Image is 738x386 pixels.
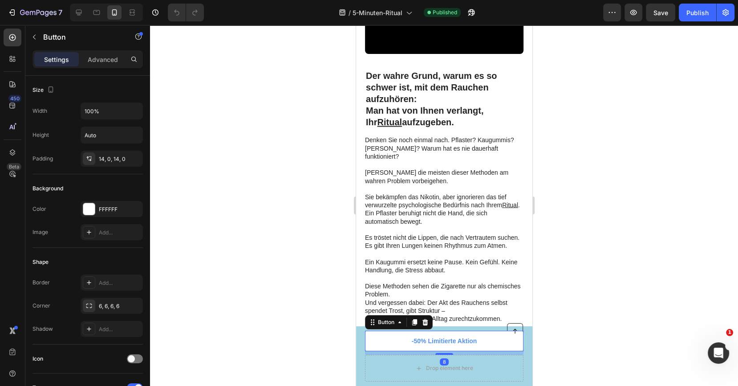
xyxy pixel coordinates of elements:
div: Beta [7,163,21,170]
button: Save [646,4,675,21]
div: Width [32,107,47,115]
div: Shape [32,258,49,266]
button: Publish [679,4,716,21]
div: Add... [99,279,141,287]
div: Size [32,84,56,96]
span: / [349,8,351,17]
span: Published [433,8,457,16]
div: Border [32,279,50,287]
div: 6, 6, 6, 6 [99,302,141,310]
div: FFFFFF [99,205,141,214]
div: Publish [686,8,709,17]
div: 450 [8,95,21,102]
div: Color [32,205,46,213]
p: 7 [58,7,62,18]
span: 5-Minuten-Ritual [353,8,402,17]
div: Add... [99,325,141,333]
div: Image [32,228,48,236]
span: 1 [726,329,733,336]
div: Corner [32,302,50,310]
div: 14, 0, 14, 0 [99,155,141,163]
div: Padding [32,155,53,163]
span: Save [653,9,668,16]
p: Button [43,32,119,42]
div: Icon [32,355,43,363]
input: Auto [81,103,142,119]
div: Shadow [32,325,53,333]
div: Undo/Redo [168,4,204,21]
div: Background [32,185,63,193]
button: 7 [4,4,66,21]
div: Height [32,131,49,139]
p: Settings [44,55,69,64]
p: Advanced [88,55,118,64]
div: Add... [99,229,141,237]
iframe: Design area [356,25,532,386]
iframe: Intercom live chat [708,342,729,364]
input: Auto [81,127,142,143]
